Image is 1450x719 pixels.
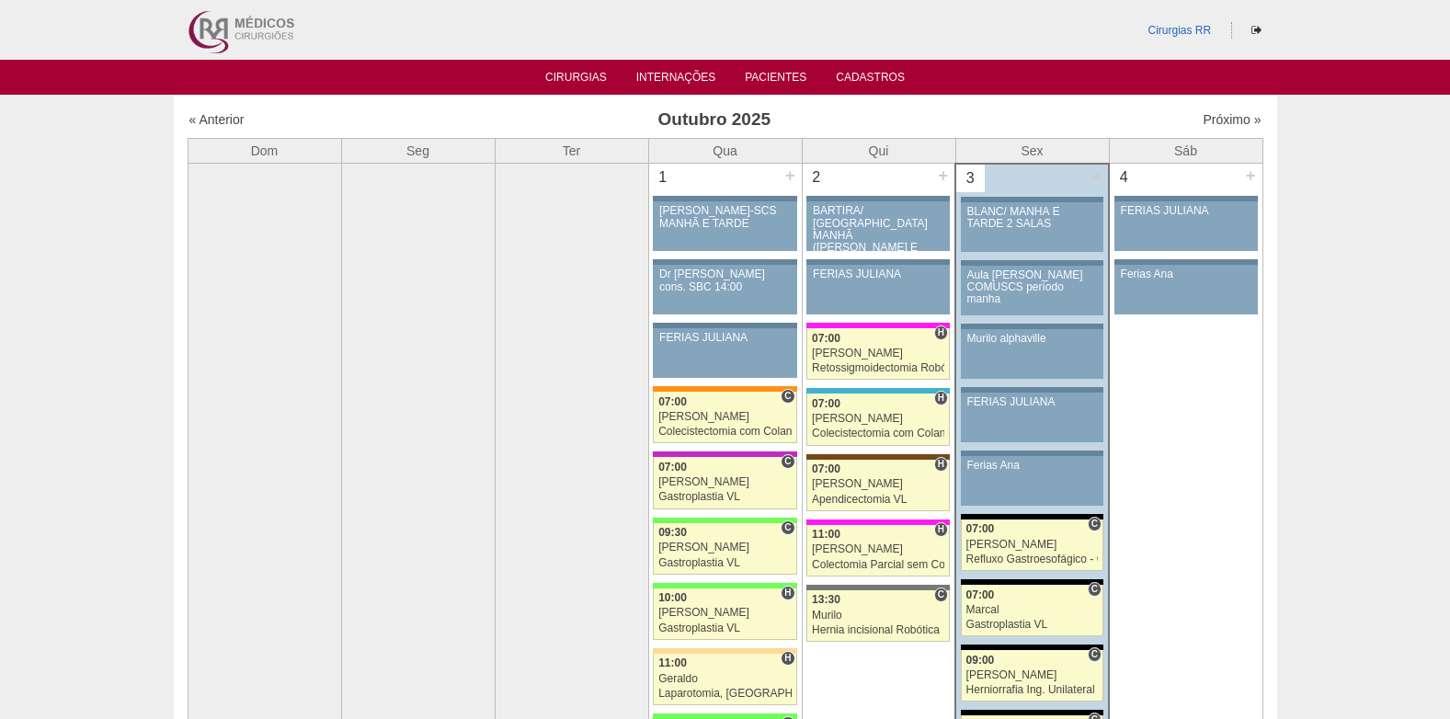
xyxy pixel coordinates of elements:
[961,451,1103,456] div: Key: Aviso
[653,328,796,378] a: FERIAS JULIANA
[781,586,794,600] span: Hospital
[189,112,245,127] a: « Anterior
[658,526,687,539] span: 09:30
[961,266,1103,315] a: Aula [PERSON_NAME] COMUSCS período manha
[966,539,1099,551] div: [PERSON_NAME]
[934,588,948,602] span: Consultório
[961,324,1103,329] div: Key: Aviso
[806,265,950,314] a: FERIAS JULIANA
[1114,259,1258,265] div: Key: Aviso
[1114,196,1258,201] div: Key: Aviso
[653,265,796,314] a: Dr [PERSON_NAME] cons. SBC 14:00
[967,460,1098,472] div: Ferias Ana
[653,451,796,457] div: Key: Maria Braido
[806,585,950,590] div: Key: Santa Catarina
[658,622,792,634] div: Gastroplastia VL
[961,329,1103,379] a: Murilo alphaville
[653,201,796,251] a: [PERSON_NAME]-SCS MANHÃ E TARDE
[812,610,944,622] div: Murilo
[806,519,950,525] div: Key: Pro Matre
[961,197,1103,202] div: Key: Aviso
[806,394,950,445] a: H 07:00 [PERSON_NAME] Colecistectomia com Colangiografia VL
[812,624,944,636] div: Hernia incisional Robótica
[812,593,840,606] span: 13:30
[495,138,648,164] th: Ter
[967,269,1098,306] div: Aula [PERSON_NAME] COMUSCS período manha
[648,138,802,164] th: Qua
[545,71,607,89] a: Cirurgias
[813,205,943,278] div: BARTIRA/ [GEOGRAPHIC_DATA] MANHÃ ([PERSON_NAME] E ANA)/ SANTA JOANA -TARDE
[812,428,944,439] div: Colecistectomia com Colangiografia VL
[653,259,796,265] div: Key: Aviso
[961,456,1103,506] a: Ferias Ana
[658,395,687,408] span: 07:00
[1088,582,1102,597] span: Consultório
[812,494,944,506] div: Apendicectomia VL
[836,71,905,89] a: Cadastros
[967,396,1098,408] div: FERIAS JULIANA
[806,525,950,576] a: H 11:00 [PERSON_NAME] Colectomia Parcial sem Colostomia VL
[812,462,840,475] span: 07:00
[812,559,944,571] div: Colectomia Parcial sem Colostomia VL
[802,138,955,164] th: Qui
[934,391,948,405] span: Hospital
[653,323,796,328] div: Key: Aviso
[956,165,985,192] div: 3
[955,138,1109,164] th: Sex
[1251,25,1262,36] i: Sair
[812,348,944,359] div: [PERSON_NAME]
[658,491,792,503] div: Gastroplastia VL
[782,164,798,188] div: +
[658,557,792,569] div: Gastroplastia VL
[658,688,792,700] div: Laparotomia, [GEOGRAPHIC_DATA], Drenagem, Bridas VL
[967,206,1098,230] div: BLANC/ MANHÃ E TARDE 2 SALAS
[653,654,796,705] a: H 11:00 Geraldo Laparotomia, [GEOGRAPHIC_DATA], Drenagem, Bridas VL
[1114,201,1258,251] a: FERIAS JULIANA
[658,607,792,619] div: [PERSON_NAME]
[653,392,796,443] a: C 07:00 [PERSON_NAME] Colecistectomia com Colangiografia VL
[934,325,948,340] span: Hospital
[961,387,1103,393] div: Key: Aviso
[813,268,943,280] div: FERIAS JULIANA
[658,426,792,438] div: Colecistectomia com Colangiografia VL
[967,333,1098,345] div: Murilo alphaville
[966,554,1099,565] div: Refluxo Gastroesofágico - Cirurgia VL
[812,332,840,345] span: 07:00
[446,107,982,133] h3: Outubro 2025
[658,461,687,474] span: 07:00
[812,397,840,410] span: 07:00
[658,656,687,669] span: 11:00
[653,588,796,640] a: H 10:00 [PERSON_NAME] Gastroplastia VL
[1114,265,1258,314] a: Ferias Ana
[934,457,948,472] span: Hospital
[1147,24,1211,37] a: Cirurgias RR
[806,196,950,201] div: Key: Aviso
[781,520,794,535] span: Consultório
[1243,164,1259,188] div: +
[966,654,995,667] span: 09:00
[961,645,1103,650] div: Key: Blanc
[1203,112,1261,127] a: Próximo »
[806,460,950,511] a: H 07:00 [PERSON_NAME] Apendicectomia VL
[1110,164,1138,191] div: 4
[961,519,1103,571] a: C 07:00 [PERSON_NAME] Refluxo Gastroesofágico - Cirurgia VL
[653,648,796,654] div: Key: Bartira
[1121,268,1251,280] div: Ferias Ana
[781,389,794,404] span: Consultório
[659,332,791,344] div: FERIAS JULIANA
[658,476,792,488] div: [PERSON_NAME]
[649,164,678,191] div: 1
[653,713,796,719] div: Key: Brasil
[961,579,1103,585] div: Key: Blanc
[1109,138,1262,164] th: Sáb
[966,588,995,601] span: 07:00
[653,457,796,508] a: C 07:00 [PERSON_NAME] Gastroplastia VL
[1089,165,1104,188] div: +
[806,590,950,642] a: C 13:30 Murilo Hernia incisional Robótica
[653,196,796,201] div: Key: Aviso
[781,454,794,469] span: Consultório
[961,260,1103,266] div: Key: Aviso
[745,71,806,89] a: Pacientes
[1121,205,1251,217] div: FERIAS JULIANA
[966,619,1099,631] div: Gastroplastia VL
